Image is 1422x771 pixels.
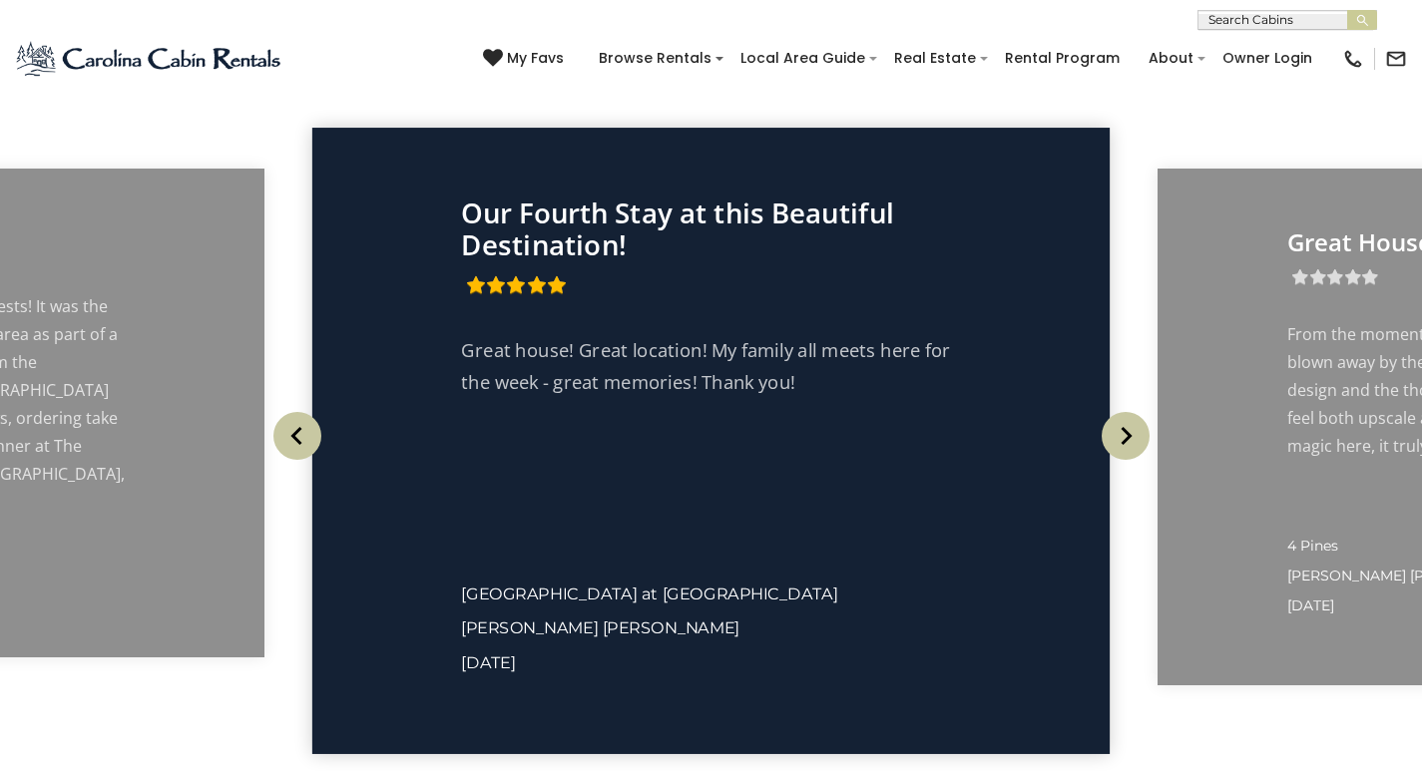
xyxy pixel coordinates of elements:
span: [PERSON_NAME] [603,617,739,638]
button: Next [1093,391,1158,481]
span: [PERSON_NAME] [461,617,598,638]
span: [PERSON_NAME] [1287,567,1406,584]
a: [GEOGRAPHIC_DATA] at [GEOGRAPHIC_DATA] [461,582,837,603]
a: My Favs [483,48,569,70]
span: [DATE] [1287,596,1334,614]
img: arrow [1102,412,1150,460]
a: Local Area Guide [730,43,875,74]
img: Blue-2.png [15,39,284,79]
img: phone-regular-black.png [1342,48,1364,70]
img: arrow [273,412,321,460]
a: Rental Program [995,43,1130,74]
a: Owner Login [1212,43,1322,74]
p: Great house! Great location! My family all meets here for the week - great memories! Thank you! [461,334,960,398]
p: Our Fourth Stay at this Beautiful Destination! [461,196,960,260]
img: mail-regular-black.png [1385,48,1407,70]
a: About [1139,43,1203,74]
button: Previous [264,391,329,481]
a: Real Estate [884,43,986,74]
a: Browse Rentals [589,43,721,74]
span: 4 Pines [1287,537,1338,555]
span: My Favs [507,48,564,69]
span: [DATE] [461,651,515,672]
